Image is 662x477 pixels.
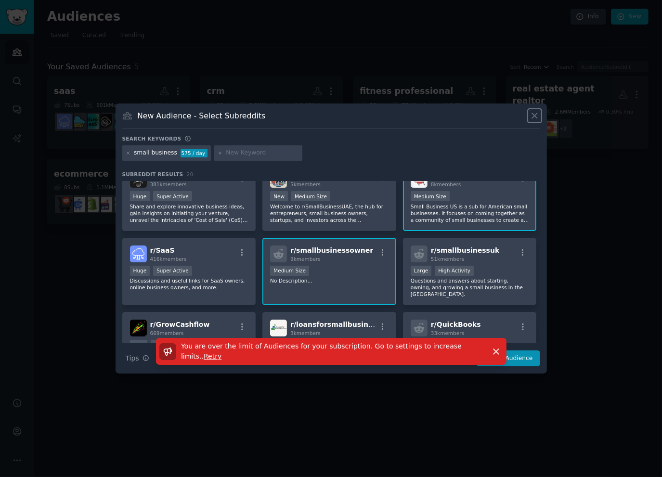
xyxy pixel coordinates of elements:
[122,171,183,178] span: Subreddit Results
[291,191,330,201] div: Medium Size
[153,266,192,276] div: Super Active
[290,181,321,187] span: 5k members
[134,149,177,157] div: small business
[270,203,389,223] p: Welcome to r/SmallBusinessUAE, the hub for entrepreneurs, small business owners, startups, and in...
[290,321,381,328] span: r/ loansforsmallbusiness
[431,321,481,328] span: r/ QuickBooks
[130,191,150,201] div: Huge
[270,191,288,201] div: New
[411,266,432,276] div: Large
[130,277,248,291] p: Discussions and useful links for SaaS owners, online business owners, and more.
[411,203,529,223] p: Small Business US is a sub for American small businesses. It focuses on coming together as a comm...
[137,111,265,121] h3: New Audience - Select Subreddits
[431,181,461,187] span: 8k members
[270,277,389,284] p: No Description...
[181,342,462,360] span: You are over the limit of Audiences for your subscription. Go to settings to increase limits. .
[150,330,184,336] span: 669 members
[270,266,309,276] div: Medium Size
[181,149,208,157] div: 575 / day
[290,246,373,254] span: r/ smallbusinessowner
[290,256,321,262] span: 9k members
[130,266,150,276] div: Huge
[270,320,287,336] img: loansforsmallbusiness
[150,181,187,187] span: 381k members
[411,191,450,201] div: Medium Size
[290,330,321,336] span: 3k members
[435,266,474,276] div: High Activity
[187,171,194,177] span: 20
[130,320,147,336] img: GrowCashflow
[130,203,248,223] p: Share and explore innovative business ideas, gain insights on initiating your venture, unravel th...
[150,256,187,262] span: 416k members
[150,246,175,254] span: r/ SaaS
[431,330,464,336] span: 33k members
[122,135,182,142] h3: Search keywords
[226,149,299,157] input: New Keyword
[411,277,529,297] p: Questions and answers about starting, owning, and growing a small business in the [GEOGRAPHIC_DATA].
[431,256,464,262] span: 51k members
[431,246,500,254] span: r/ smallbusinessuk
[204,352,221,360] span: Retry
[153,191,192,201] div: Super Active
[150,321,210,328] span: r/ GrowCashflow
[130,245,147,262] img: SaaS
